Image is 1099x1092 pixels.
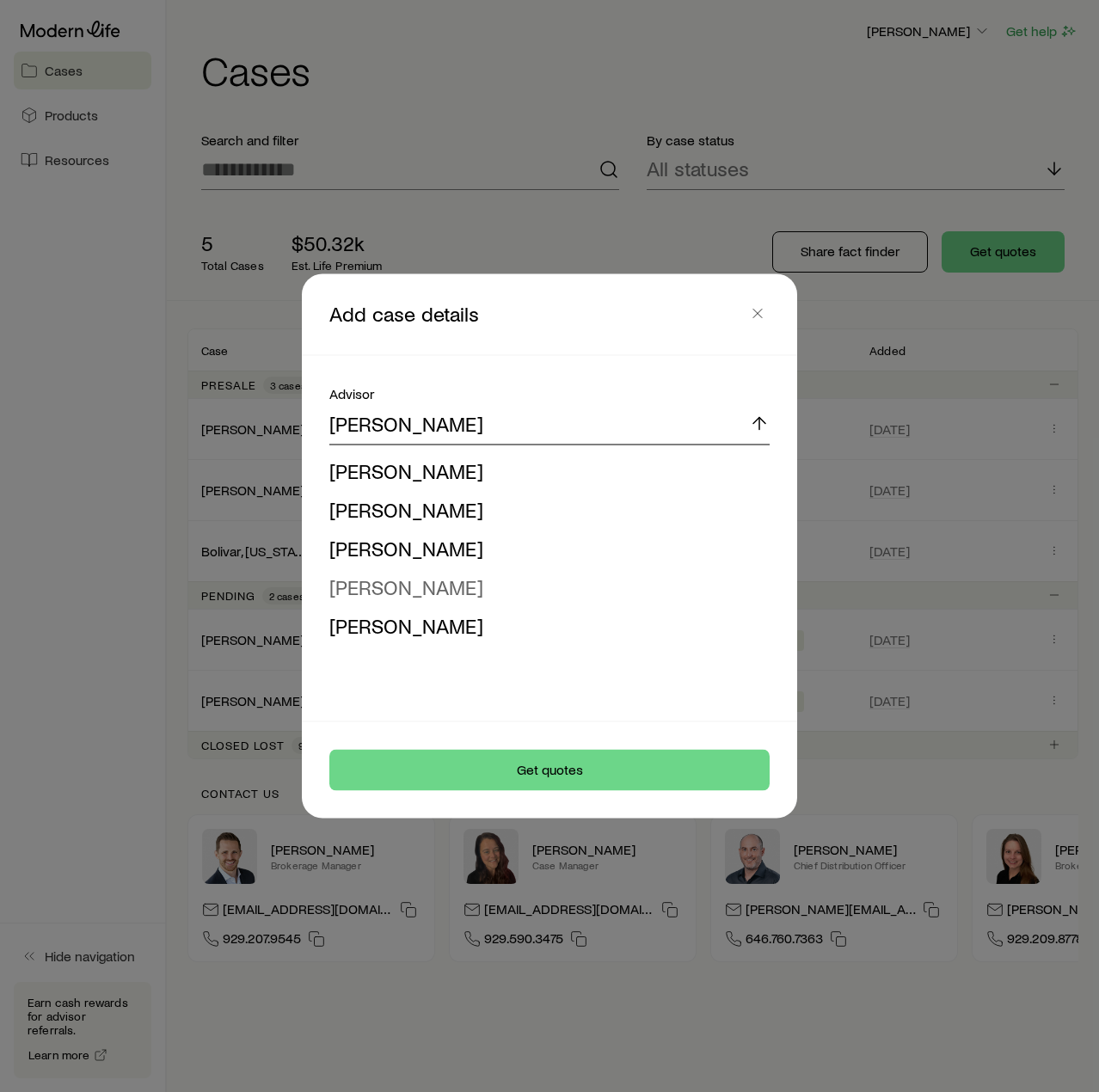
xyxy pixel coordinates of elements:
span: [PERSON_NAME] [329,613,483,638]
li: Jonathen Hernandez [329,452,759,491]
div: Advisor [329,383,770,404]
p: Add case details [329,302,746,328]
span: [PERSON_NAME] [329,536,483,561]
li: Victoria Wheeler [329,607,759,646]
li: Heath Waechter [329,530,759,568]
span: [PERSON_NAME] [329,458,483,483]
span: [PERSON_NAME] [329,497,483,522]
li: Bret Wheeler [329,568,759,607]
span: [PERSON_NAME] [329,574,483,599]
p: [PERSON_NAME] [329,411,483,435]
button: Get quotes [329,750,770,791]
li: Timothy Johnson [329,491,759,530]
